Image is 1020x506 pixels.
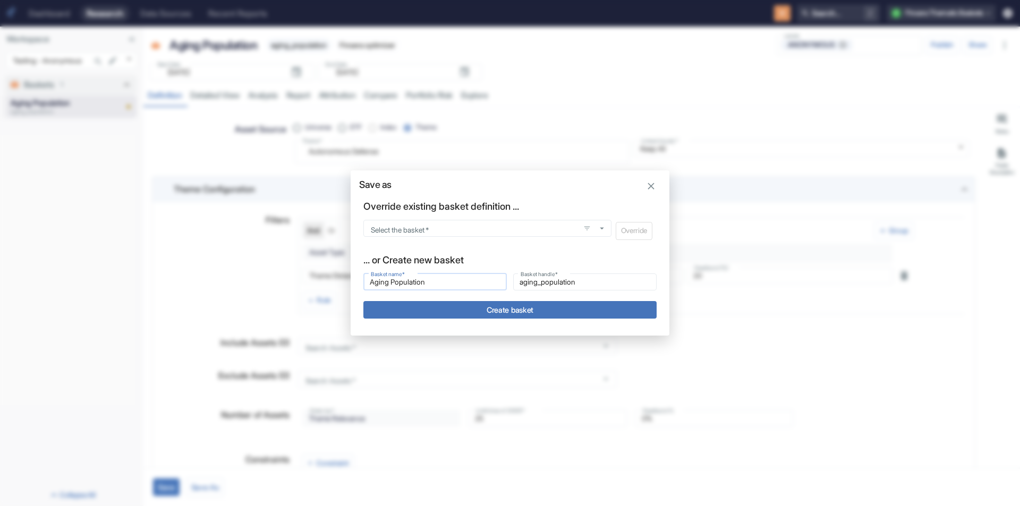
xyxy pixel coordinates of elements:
label: Basket handle [521,270,558,278]
h2: Save as [351,170,669,191]
label: Basket name [371,270,405,278]
button: open filters [581,222,593,235]
p: ... or Create new basket [363,253,464,267]
button: Create basket [363,301,657,319]
p: Override existing basket definition ... [363,199,519,213]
